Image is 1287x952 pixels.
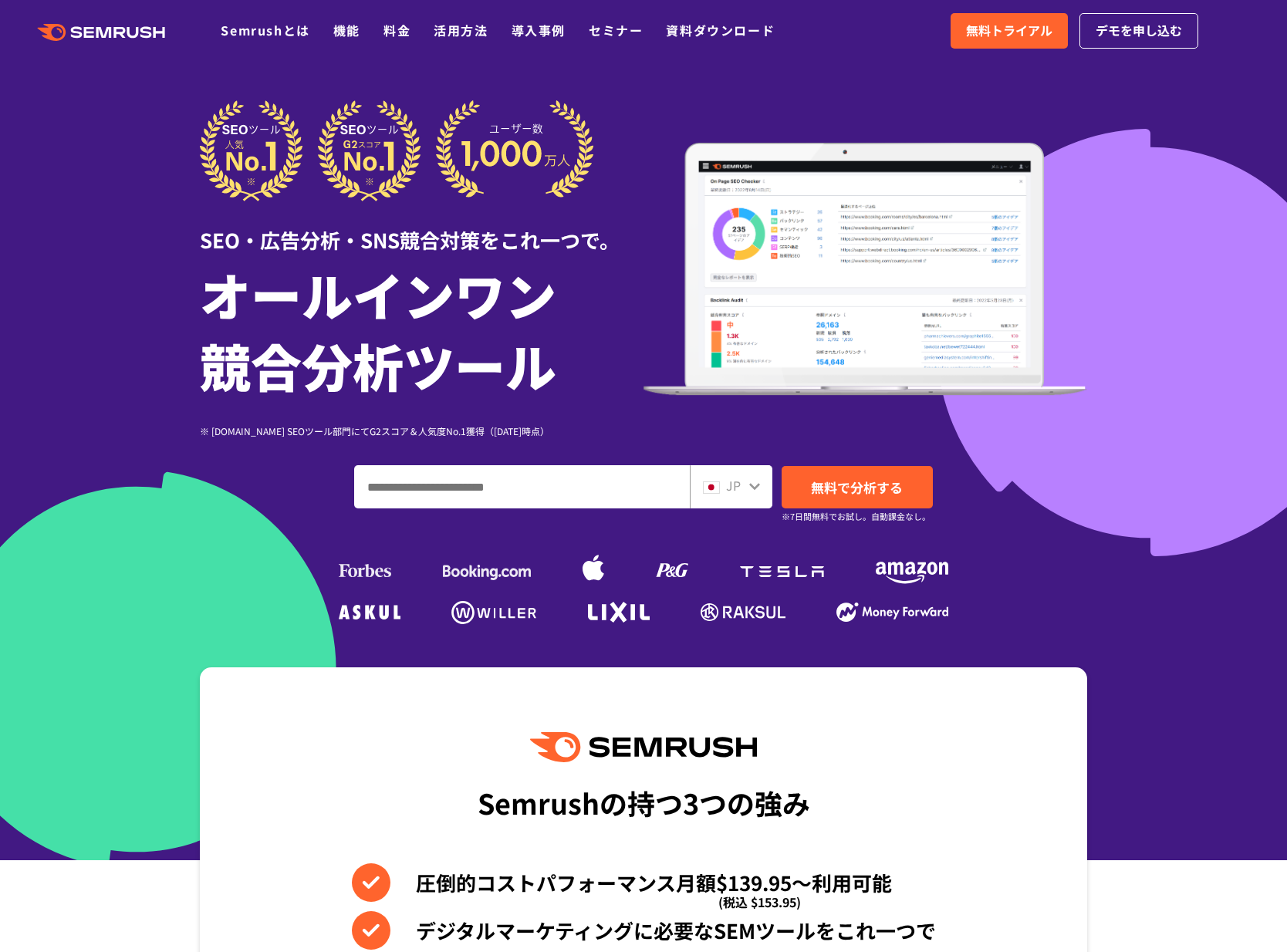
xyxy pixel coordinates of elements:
span: 無料トライアル [966,21,1052,41]
a: 料金 [383,21,410,39]
small: ※7日間無料でお試し。自動課金なし。 [782,509,931,524]
input: ドメイン、キーワードまたはURLを入力してください [355,466,689,508]
div: ※ [DOMAIN_NAME] SEOツール部門にてG2スコア＆人気度No.1獲得（[DATE]時点） [200,424,643,438]
h1: オールインワン 競合分析ツール [200,258,643,400]
div: SEO・広告分析・SNS競合対策をこれ一つで。 [200,201,643,255]
a: セミナー [589,21,643,39]
span: デモを申し込む [1096,21,1182,41]
a: 無料で分析する [782,466,933,508]
a: 導入事例 [512,21,566,39]
span: JP [726,476,741,495]
span: 無料で分析する [811,478,903,497]
div: Semrushの持つ3つの強み [478,774,810,831]
li: 圧倒的コストパフォーマンス月額$139.95〜利用可能 [352,863,936,902]
a: 活用方法 [434,21,488,39]
a: デモを申し込む [1079,13,1198,49]
li: デジタルマーケティングに必要なSEMツールをこれ一つで [352,911,936,950]
a: 機能 [333,21,360,39]
a: Semrushとは [221,21,309,39]
a: 無料トライアル [951,13,1068,49]
img: Semrush [530,732,757,762]
span: (税込 $153.95) [718,883,801,921]
a: 資料ダウンロード [666,21,775,39]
